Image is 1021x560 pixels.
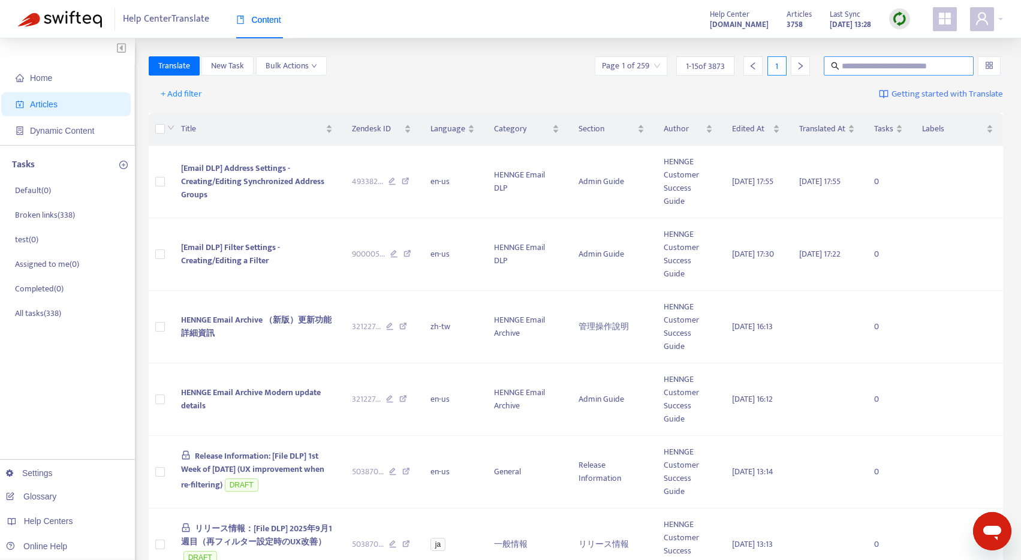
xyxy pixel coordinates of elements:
[6,468,53,478] a: Settings
[569,291,654,363] td: 管理操作說明
[201,56,254,76] button: New Task
[181,240,280,267] span: [Email DLP] Filter Settings - Creating/Editing a Filter
[211,59,244,73] span: New Task
[15,282,64,295] p: Completed ( 0 )
[430,122,465,136] span: Language
[484,363,569,436] td: HENNGE Email Archive
[236,16,245,24] span: book
[654,113,723,146] th: Author
[352,175,383,188] span: 493382 ...
[225,478,258,492] span: DRAFT
[799,174,841,188] span: [DATE] 17:55
[569,436,654,508] td: Release Information
[421,436,484,508] td: en-us
[149,56,200,76] button: Translate
[352,320,381,333] span: 321227 ...
[484,218,569,291] td: HENNGE Email DLP
[749,62,757,70] span: left
[342,113,421,146] th: Zendesk ID
[181,161,324,201] span: [Email DLP] Address Settings - Creating/Editing Synchronized Address Groups
[865,113,912,146] th: Tasks
[879,89,889,99] img: image-link
[865,363,912,436] td: 0
[892,88,1003,101] span: Getting started with Translate
[15,184,51,197] p: Default ( 0 )
[654,363,723,436] td: HENNGE Customer Success Guide
[421,363,484,436] td: en-us
[830,8,860,21] span: Last Sync
[421,218,484,291] td: en-us
[569,113,654,146] th: Section
[710,17,769,31] a: [DOMAIN_NAME]
[256,56,327,76] button: Bulk Actionsdown
[484,291,569,363] td: HENNGE Email Archive
[830,18,871,31] strong: [DATE] 13:28
[484,436,569,508] td: General
[494,122,550,136] span: Category
[569,218,654,291] td: Admin Guide
[796,62,805,70] span: right
[484,146,569,218] td: HENNGE Email DLP
[152,85,211,104] button: + Add filter
[799,247,841,261] span: [DATE] 17:22
[975,11,989,26] span: user
[430,538,445,551] span: ja
[167,124,174,131] span: down
[654,436,723,508] td: HENNGE Customer Success Guide
[973,512,1011,550] iframe: メッセージングウィンドウを開くボタン
[158,59,190,73] span: Translate
[865,146,912,218] td: 0
[30,73,52,83] span: Home
[654,146,723,218] td: HENNGE Customer Success Guide
[664,122,704,136] span: Author
[181,449,324,492] span: Release Information: [File DLP] 1st Week of [DATE] (UX improvement when re-filtering)
[484,113,569,146] th: Category
[938,11,952,26] span: appstore
[569,146,654,218] td: Admin Guide
[181,313,332,340] span: HENNGE Email Archive （新版）更新功能詳細資訊
[710,8,749,21] span: Help Center
[732,537,773,551] span: [DATE] 13:13
[181,122,323,136] span: Title
[15,233,38,246] p: test ( 0 )
[569,363,654,436] td: Admin Guide
[874,122,893,136] span: Tasks
[181,386,321,413] span: HENNGE Email Archive Modern update details
[311,63,317,69] span: down
[181,523,191,532] span: lock
[865,291,912,363] td: 0
[421,291,484,363] td: zh-tw
[654,218,723,291] td: HENNGE Customer Success Guide
[171,113,342,146] th: Title
[30,126,94,136] span: Dynamic Content
[352,465,384,478] span: 503870 ...
[912,113,1003,146] th: Labels
[161,87,202,101] span: + Add filter
[732,122,770,136] span: Edited At
[352,248,385,261] span: 900005 ...
[865,436,912,508] td: 0
[352,122,402,136] span: Zendesk ID
[787,18,803,31] strong: 3758
[922,122,984,136] span: Labels
[352,538,384,551] span: 503870 ...
[831,62,839,70] span: search
[30,100,58,109] span: Articles
[710,18,769,31] strong: [DOMAIN_NAME]
[24,516,73,526] span: Help Centers
[15,258,79,270] p: Assigned to me ( 0 )
[686,60,725,73] span: 1 - 15 of 3873
[865,218,912,291] td: 0
[879,85,1003,104] a: Getting started with Translate
[236,15,281,25] span: Content
[119,161,128,169] span: plus-circle
[732,174,773,188] span: [DATE] 17:55
[18,11,102,28] img: Swifteq
[579,122,635,136] span: Section
[790,113,865,146] th: Translated At
[123,8,209,31] span: Help Center Translate
[732,320,773,333] span: [DATE] 16:13
[722,113,790,146] th: Edited At
[6,492,56,501] a: Glossary
[767,56,787,76] div: 1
